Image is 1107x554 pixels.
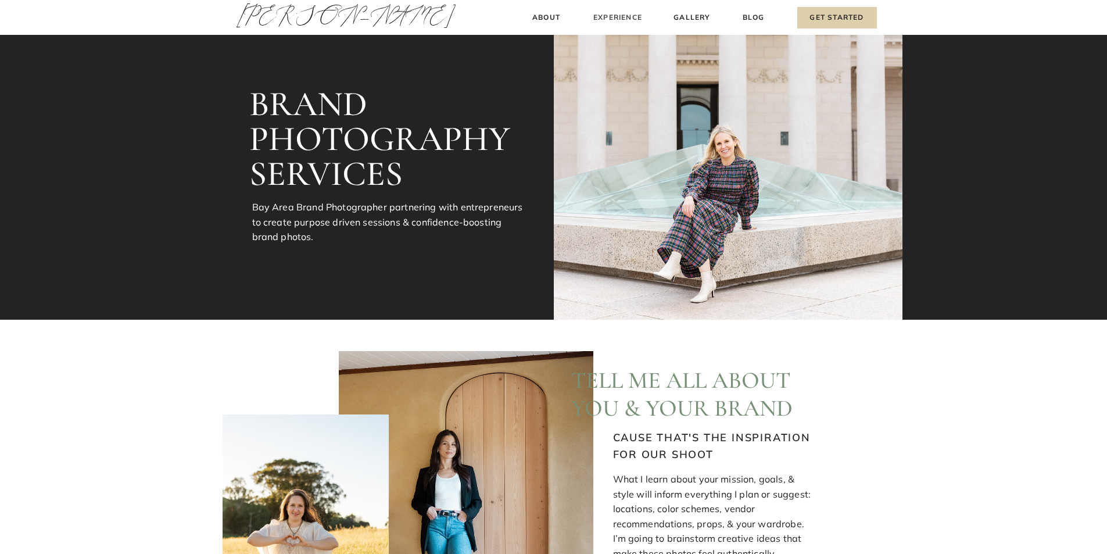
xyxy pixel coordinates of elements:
[249,87,527,191] h3: BRAND PHOTOGRAPHY SERVICES
[797,7,877,28] a: Get Started
[673,12,712,24] a: Gallery
[529,12,564,24] a: About
[613,430,814,462] h3: CAUSE THAT'S THE INSPIRATION FOR OUR SHOOT
[592,12,644,24] a: Experience
[740,12,767,24] a: Blog
[252,200,527,249] p: Bay Area Brand Photographer partnering with entrepreneurs to create purpose driven sessions & con...
[571,366,805,419] h2: Tell me ALL about you & your brand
